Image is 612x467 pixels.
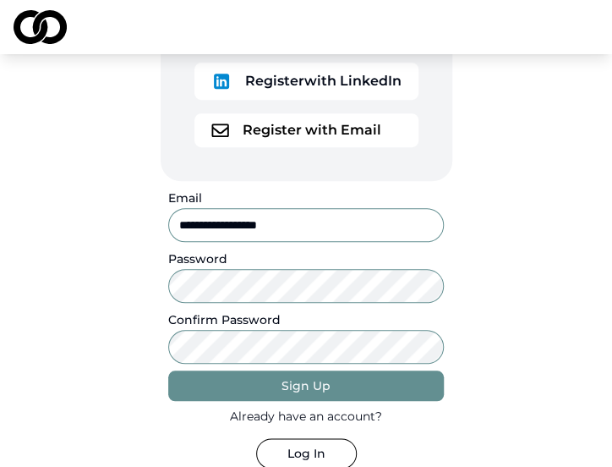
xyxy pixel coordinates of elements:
button: logoRegisterwith LinkedIn [194,63,418,100]
button: logoRegister with Email [194,113,418,147]
label: Email [168,190,202,206]
button: Sign Up [168,371,443,401]
label: Confirm Password [168,312,281,327]
img: logo [211,71,232,91]
label: Password [168,251,227,266]
div: Sign Up [281,377,331,394]
img: logo [14,10,67,44]
img: logo [211,124,229,137]
div: Already have an account? [230,408,382,425]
